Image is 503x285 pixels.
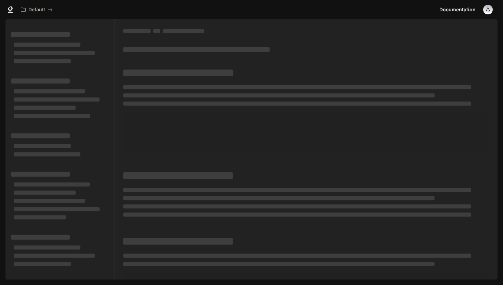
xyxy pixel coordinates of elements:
button: All workspaces [18,3,56,16]
p: Default [28,7,45,13]
a: Documentation [437,3,478,16]
button: User avatar [481,3,495,16]
img: User avatar [483,5,493,14]
span: Documentation [439,5,476,14]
